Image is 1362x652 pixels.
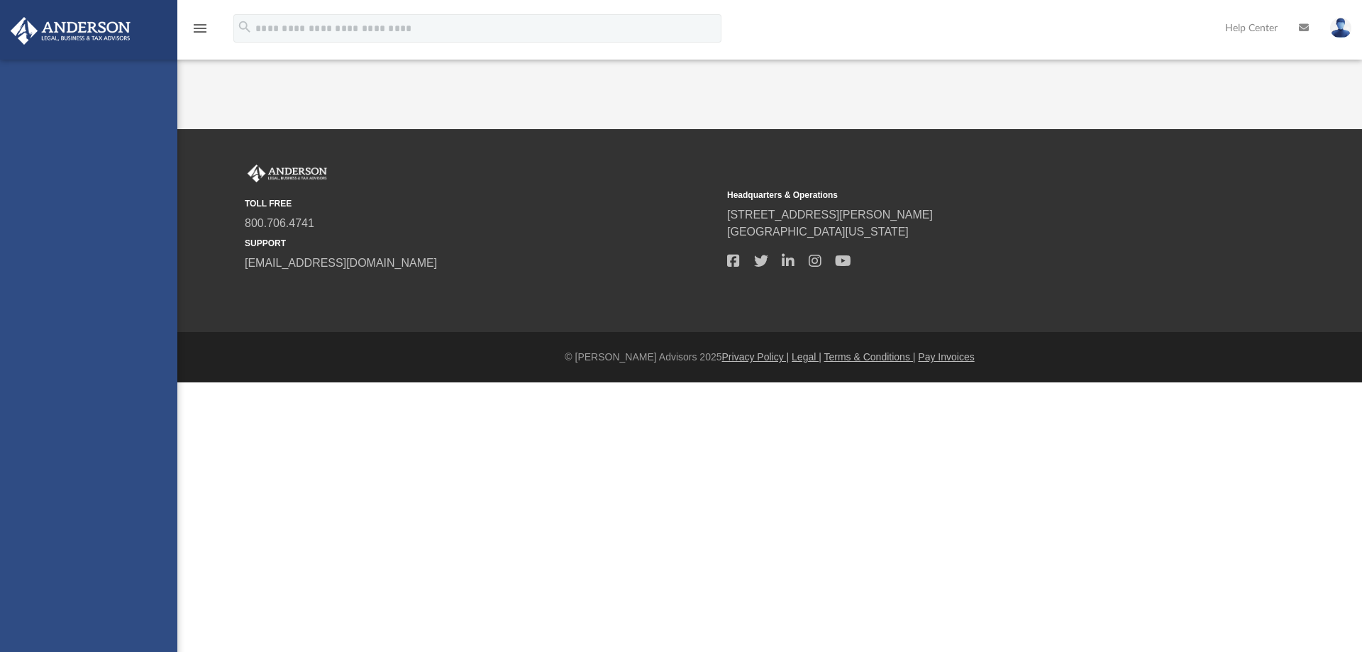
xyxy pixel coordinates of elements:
small: TOLL FREE [245,197,717,210]
a: Legal | [792,351,821,363]
i: menu [192,20,209,37]
a: Terms & Conditions | [824,351,916,363]
small: SUPPORT [245,237,717,250]
a: [STREET_ADDRESS][PERSON_NAME] [727,209,933,221]
img: Anderson Advisors Platinum Portal [6,17,135,45]
a: Privacy Policy | [722,351,790,363]
a: 800.706.4741 [245,217,314,229]
img: User Pic [1330,18,1351,38]
a: Pay Invoices [918,351,974,363]
a: [EMAIL_ADDRESS][DOMAIN_NAME] [245,257,437,269]
a: menu [192,27,209,37]
small: Headquarters & Operations [727,189,1200,201]
div: © [PERSON_NAME] Advisors 2025 [177,350,1362,365]
a: [GEOGRAPHIC_DATA][US_STATE] [727,226,909,238]
img: Anderson Advisors Platinum Portal [245,165,330,183]
i: search [237,19,253,35]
